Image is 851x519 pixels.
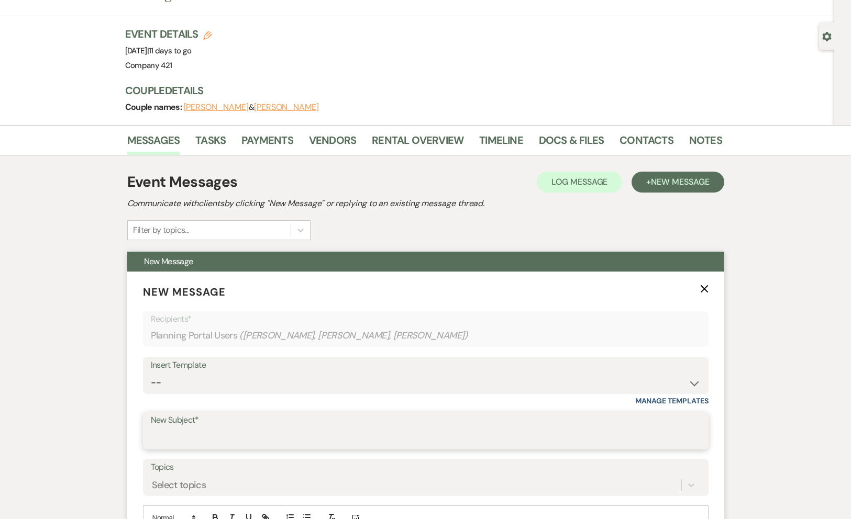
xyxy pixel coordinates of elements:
[479,132,523,155] a: Timeline
[239,329,468,343] span: ( [PERSON_NAME], [PERSON_NAME], [PERSON_NAME] )
[184,103,249,111] button: [PERSON_NAME]
[372,132,463,155] a: Rental Overview
[125,83,712,98] h3: Couple Details
[152,478,206,492] div: Select topics
[125,101,184,112] span: Couple names:
[151,358,701,373] div: Insert Template
[144,256,193,267] span: New Message
[254,103,319,111] button: [PERSON_NAME]
[241,132,293,155] a: Payments
[151,413,701,428] label: New Subject*
[133,224,189,236] div: Filter by topics...
[151,312,701,326] p: Recipients*
[635,396,709,405] a: Manage Templates
[151,460,701,475] label: Topics
[539,132,604,155] a: Docs & Files
[127,132,180,155] a: Messages
[147,46,192,56] span: |
[632,172,724,193] button: +New Message
[822,31,832,41] button: Open lead details
[125,46,192,56] span: [DATE]
[184,102,319,112] span: &
[127,171,238,193] h1: Event Messages
[651,176,709,187] span: New Message
[620,132,673,155] a: Contacts
[151,325,701,346] div: Planning Portal Users
[127,197,724,210] h2: Communicate with clients by clicking "New Message" or replying to an existing message thread.
[309,132,356,155] a: Vendors
[537,172,622,193] button: Log Message
[143,285,226,299] span: New Message
[551,176,607,187] span: Log Message
[195,132,226,155] a: Tasks
[125,60,172,71] span: Company 421
[125,27,212,41] h3: Event Details
[689,132,722,155] a: Notes
[149,46,192,56] span: 11 days to go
